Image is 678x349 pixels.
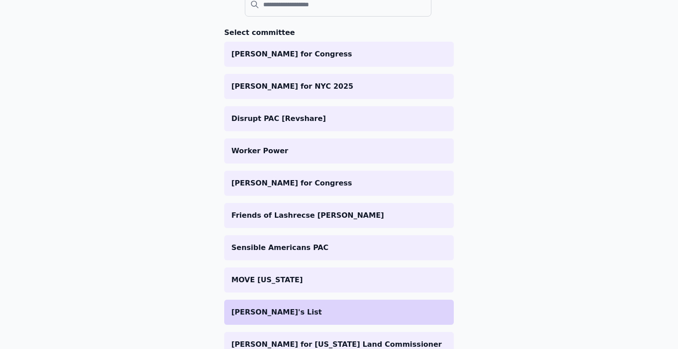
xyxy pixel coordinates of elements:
[224,27,454,38] h3: Select committee
[224,300,454,325] a: [PERSON_NAME]'s List
[231,210,447,221] p: Friends of Lashrecse [PERSON_NAME]
[231,242,447,253] p: Sensible Americans PAC
[231,113,447,124] p: Disrupt PAC [Revshare]
[231,146,447,156] p: Worker Power
[224,203,454,228] a: Friends of Lashrecse [PERSON_NAME]
[231,49,447,60] p: [PERSON_NAME] for Congress
[224,138,454,164] a: Worker Power
[224,42,454,67] a: [PERSON_NAME] for Congress
[224,106,454,131] a: Disrupt PAC [Revshare]
[224,74,454,99] a: [PERSON_NAME] for NYC 2025
[231,81,447,92] p: [PERSON_NAME] for NYC 2025
[231,178,447,189] p: [PERSON_NAME] for Congress
[224,171,454,196] a: [PERSON_NAME] for Congress
[231,275,447,285] p: MOVE [US_STATE]
[224,267,454,293] a: MOVE [US_STATE]
[224,235,454,260] a: Sensible Americans PAC
[231,307,447,318] p: [PERSON_NAME]'s List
